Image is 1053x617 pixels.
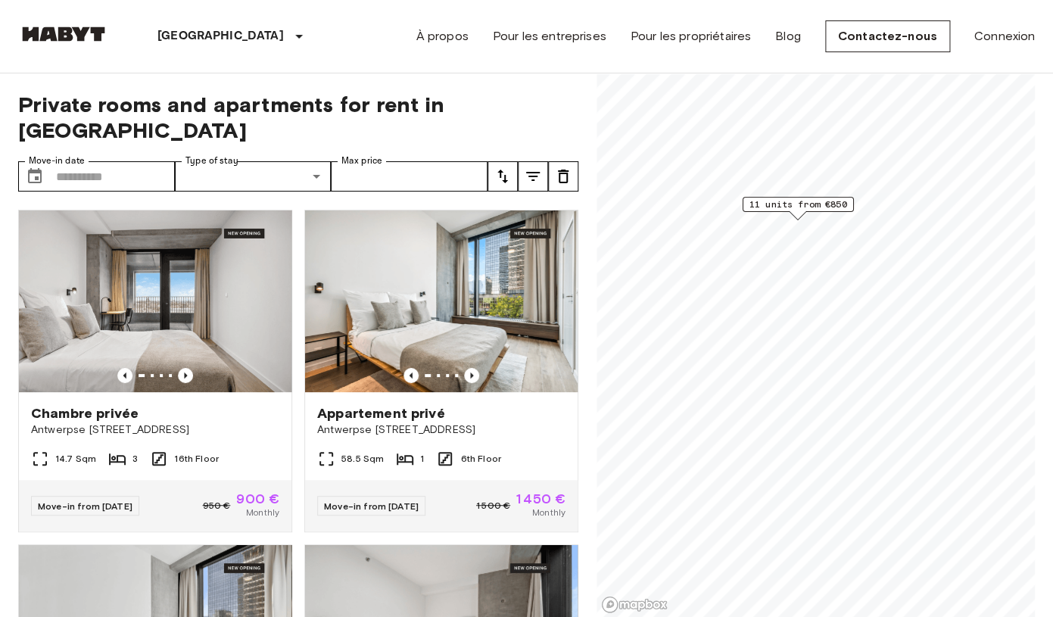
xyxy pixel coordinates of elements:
[29,154,85,167] label: Move-in date
[304,210,578,532] a: Marketing picture of unit BE-23-003-014-001Previous imagePrevious imageAppartement privéAntwerpse...
[132,452,138,466] span: 3
[19,210,291,392] img: Marketing picture of unit BE-23-003-062-001
[743,197,854,220] div: Map marker
[178,368,193,383] button: Previous image
[460,452,500,466] span: 6th Floor
[464,368,479,383] button: Previous image
[202,499,230,513] span: 950 €
[493,27,606,45] a: Pour les entreprises
[532,506,565,519] span: Monthly
[324,500,419,512] span: Move-in from [DATE]
[420,452,424,466] span: 1
[476,499,510,513] span: 1 500 €
[38,500,132,512] span: Move-in from [DATE]
[18,26,109,42] img: Habyt
[341,154,382,167] label: Max price
[488,161,518,192] button: tune
[117,368,132,383] button: Previous image
[174,452,219,466] span: 16th Floor
[749,198,847,211] span: 11 units from €850
[18,210,292,532] a: Marketing picture of unit BE-23-003-062-001Previous imagePrevious imageChambre privéeAntwerpse [S...
[317,404,445,422] span: Appartement privé
[246,506,279,519] span: Monthly
[974,27,1035,45] a: Connexion
[157,27,284,45] p: [GEOGRAPHIC_DATA]
[317,422,565,438] span: Antwerpse [STREET_ADDRESS]
[185,154,238,167] label: Type of stay
[20,161,50,192] button: Choose date
[775,27,801,45] a: Blog
[305,210,578,392] img: Marketing picture of unit BE-23-003-014-001
[31,422,279,438] span: Antwerpse [STREET_ADDRESS]
[341,452,384,466] span: 58.5 Sqm
[403,368,419,383] button: Previous image
[31,404,139,422] span: Chambre privée
[18,92,578,143] span: Private rooms and apartments for rent in [GEOGRAPHIC_DATA]
[825,20,950,52] a: Contactez-nous
[518,161,548,192] button: tune
[548,161,578,192] button: tune
[55,452,96,466] span: 14.7 Sqm
[516,492,565,506] span: 1 450 €
[416,27,468,45] a: À propos
[601,596,668,613] a: Mapbox logo
[631,27,751,45] a: Pour les propriétaires
[236,492,279,506] span: 900 €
